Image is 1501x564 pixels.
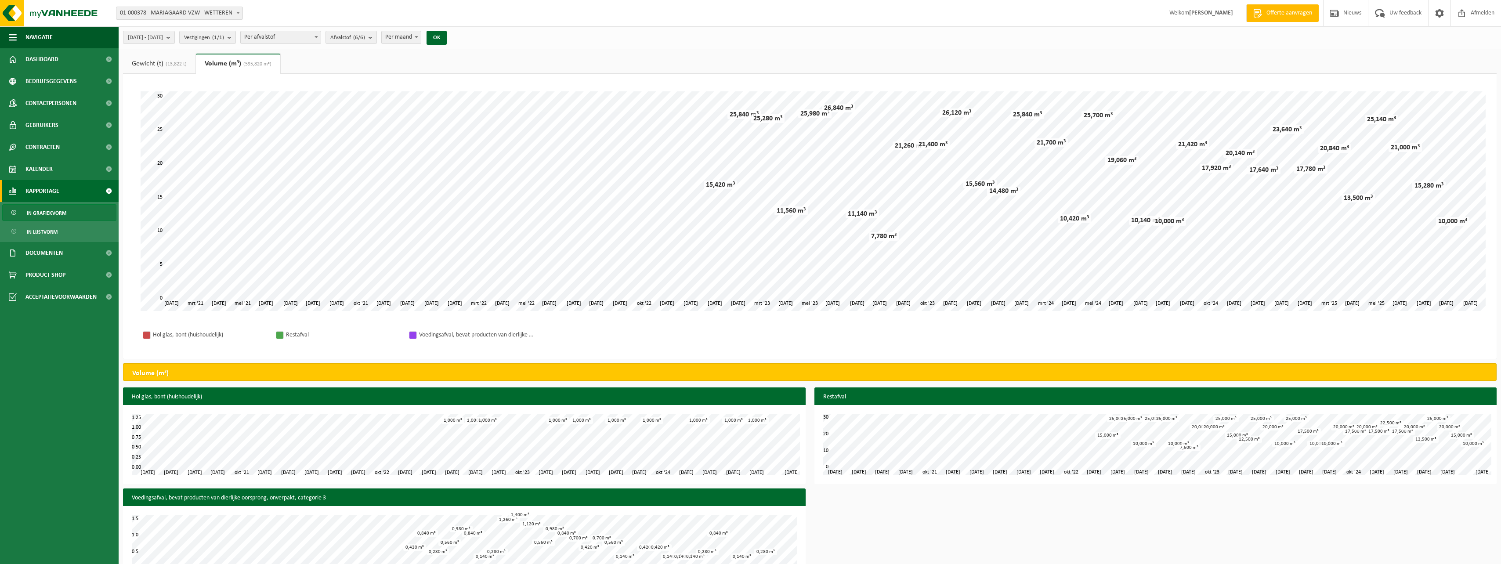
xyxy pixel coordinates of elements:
span: Documenten [25,242,63,264]
div: 11,140 m³ [846,210,879,218]
div: 1,120 m³ [520,521,543,528]
span: Afvalstof [330,31,365,44]
div: 12,500 m³ [1413,436,1439,443]
span: Vestigingen [184,31,224,44]
div: 1,000 m³ [546,417,569,424]
div: 25,000 m³ [1107,416,1132,422]
div: 10,420 m³ [1058,214,1091,223]
h2: Volume (m³) [123,364,177,383]
div: 25,840 m³ [727,110,761,119]
div: 0,140 m³ [661,553,684,560]
count: (1/1) [212,35,224,40]
div: 15,560 m³ [963,180,997,188]
strong: [PERSON_NAME] [1189,10,1233,16]
div: 1,000 m³ [465,417,488,424]
div: 20,000 m³ [1402,424,1427,430]
div: 21,000 m³ [1389,143,1422,152]
div: 20,000 m³ [1331,424,1356,430]
button: [DATE] - [DATE] [123,31,175,44]
div: 22,500 m³ [1378,420,1403,427]
span: Kalender [25,158,53,180]
button: Vestigingen(1/1) [179,31,236,44]
div: 10,000 m³ [1461,441,1486,447]
div: 10,000 m³ [1131,441,1156,447]
div: 25,000 m³ [1248,416,1274,422]
div: 17,780 m³ [1294,165,1327,174]
div: 25,700 m³ [1081,111,1115,120]
div: 0,420 m³ [579,544,601,551]
span: Per maand [382,31,421,43]
a: Offerte aanvragen [1246,4,1319,22]
div: 0,420 m³ [649,544,672,551]
div: 1,000 m³ [570,417,593,424]
div: 10,140 m³ [1129,216,1162,225]
div: 20,840 m³ [1318,144,1351,153]
div: 20,000 m³ [1437,424,1462,430]
div: 1,000 m³ [441,417,464,424]
div: 11,560 m³ [774,206,808,215]
div: 17,920 m³ [1200,164,1233,173]
div: 21,700 m³ [1034,138,1068,147]
div: 25,140 m³ [1365,115,1398,124]
div: 0,840 m³ [555,530,578,537]
div: 15,000 m³ [1095,432,1121,439]
span: Dashboard [25,48,58,70]
span: 01-000378 - MARIAGAARD VZW - WETTEREN [116,7,243,20]
a: Volume (m³) [196,54,280,74]
div: 15,280 m³ [1412,181,1446,190]
div: 25,000 m³ [1154,416,1179,422]
div: 10,000 m³ [1166,441,1191,447]
div: 1,000 m³ [687,417,710,424]
div: 0,840 m³ [707,530,730,537]
button: OK [427,31,447,45]
div: Restafval [286,329,400,340]
span: Bedrijfsgegevens [25,70,77,92]
div: 20,140 m³ [1223,149,1257,158]
div: 14,480 m³ [987,187,1020,195]
span: Gebruikers [25,114,58,136]
div: 25,000 m³ [1119,416,1144,422]
div: 25,980 m³ [798,109,832,118]
span: In grafiekvorm [27,205,66,221]
span: (13,822 t) [163,61,187,67]
div: 0,140 m³ [731,553,753,560]
h3: Restafval [814,387,1497,407]
div: 25,000 m³ [1284,416,1309,422]
span: Per maand [381,31,421,44]
div: 17,640 m³ [1247,166,1280,174]
div: 1,000 m³ [746,417,769,424]
div: 21,400 m³ [916,140,950,149]
div: 0,700 m³ [590,535,613,542]
div: 0,560 m³ [602,539,625,546]
div: 23,640 m³ [1270,125,1304,134]
div: 7,500 m³ [1178,445,1201,451]
span: In lijstvorm [27,224,58,240]
div: 0,140 m³ [474,553,496,560]
div: 0,280 m³ [696,549,719,555]
div: Hol glas, bont (huishoudelijk) [153,329,267,340]
div: 0,980 m³ [543,526,566,532]
div: 13,500 m³ [1342,194,1375,202]
div: 20,000 m³ [1354,424,1380,430]
div: 21,420 m³ [1176,140,1209,149]
div: 0,280 m³ [427,549,449,555]
div: 0,980 m³ [450,526,473,532]
div: 25,000 m³ [1425,416,1450,422]
span: Contactpersonen [25,92,76,114]
div: 20,000 m³ [1260,424,1286,430]
div: 1,000 m³ [722,417,745,424]
div: 26,120 m³ [940,108,973,117]
span: Product Shop [25,264,65,286]
span: Contracten [25,136,60,158]
span: [DATE] - [DATE] [128,31,163,44]
a: Gewicht (t) [123,54,195,74]
span: 01-000378 - MARIAGAARD VZW - WETTEREN [116,7,242,19]
div: 0,140 m³ [614,553,637,560]
div: 21,260 m³ [893,141,926,150]
button: Afvalstof(6/6) [326,31,377,44]
span: Navigatie [25,26,53,48]
span: Rapportage [25,180,59,202]
count: (6/6) [353,35,365,40]
div: 25,840 m³ [1011,110,1044,119]
div: 15,000 m³ [1225,432,1250,439]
